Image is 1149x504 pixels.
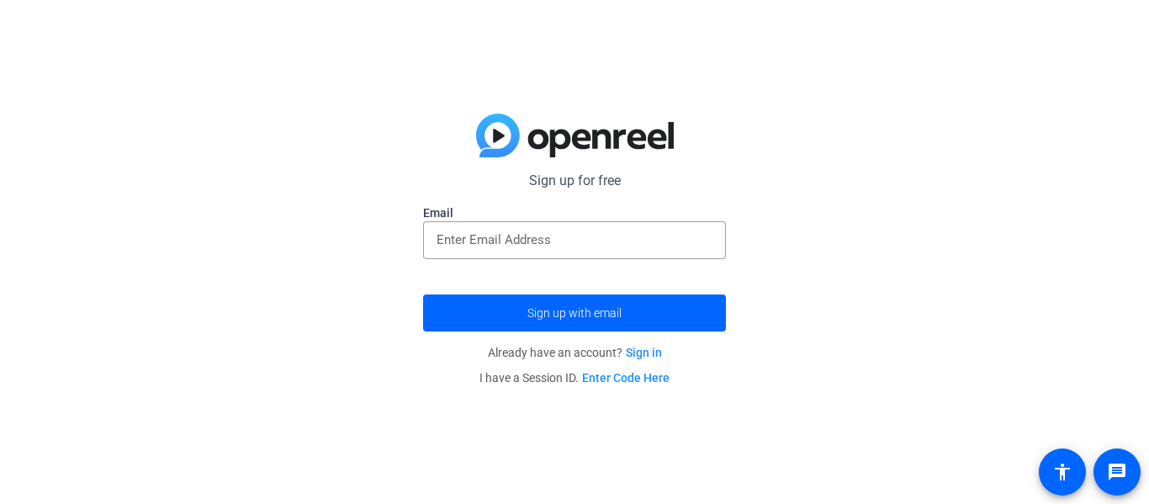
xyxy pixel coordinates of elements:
span: I have a Session ID. [479,371,670,385]
button: Sign up with email [423,294,726,332]
a: Enter Code Here [582,371,670,385]
mat-icon: message [1107,462,1127,482]
label: Email [423,204,726,221]
span: Already have an account? [488,346,662,359]
mat-icon: accessibility [1052,462,1072,482]
a: Sign in [626,346,662,359]
img: blue-gradient.svg [476,114,674,157]
input: Enter Email Address [437,230,712,250]
p: Sign up for free [423,171,726,191]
